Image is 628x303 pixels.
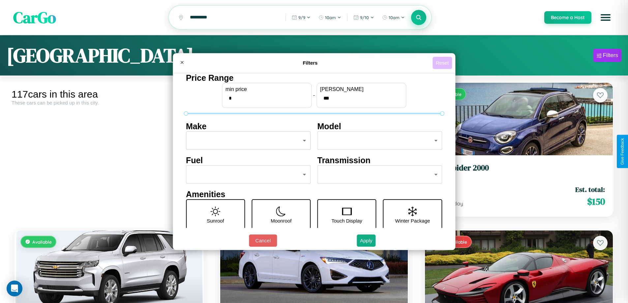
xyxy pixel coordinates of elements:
button: Filters [593,49,621,62]
p: Moonroof [271,216,291,225]
div: Open Intercom Messenger [7,281,22,296]
a: Fiat Spider 20002018 [433,163,605,179]
button: Reset [433,57,452,69]
h4: Price Range [186,73,442,83]
span: 10am [389,15,400,20]
h4: Amenities [186,190,442,199]
div: Give Feedback [620,138,625,165]
h3: Fiat Spider 2000 [433,163,605,173]
span: $ 150 [587,195,605,208]
h4: Model [317,122,442,131]
div: 117 cars in this area [12,89,207,100]
button: Become a Host [544,11,591,24]
button: 9/9 [288,12,314,23]
span: Est. total: [575,185,605,194]
button: 10am [379,12,408,23]
p: Sunroof [207,216,224,225]
h4: Fuel [186,156,311,165]
div: Filters [603,52,618,59]
span: Available [32,239,52,245]
h4: Transmission [317,156,442,165]
span: CarGo [13,7,56,28]
span: 9 / 10 [360,15,369,20]
span: 10am [325,15,336,20]
span: / day [449,200,463,207]
p: Touch Display [331,216,362,225]
label: [PERSON_NAME] [320,86,403,92]
p: Winter Package [395,216,430,225]
button: 10am [315,12,344,23]
button: Apply [357,234,376,247]
button: Cancel [249,234,277,247]
button: Open menu [596,8,615,27]
button: 9/10 [350,12,377,23]
h1: [GEOGRAPHIC_DATA] [7,42,194,69]
h4: Make [186,122,311,131]
p: - [313,91,315,100]
span: 9 / 9 [298,15,305,20]
label: min price [225,86,308,92]
h4: Filters [188,60,433,66]
div: These cars can be picked up in this city. [12,100,207,106]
